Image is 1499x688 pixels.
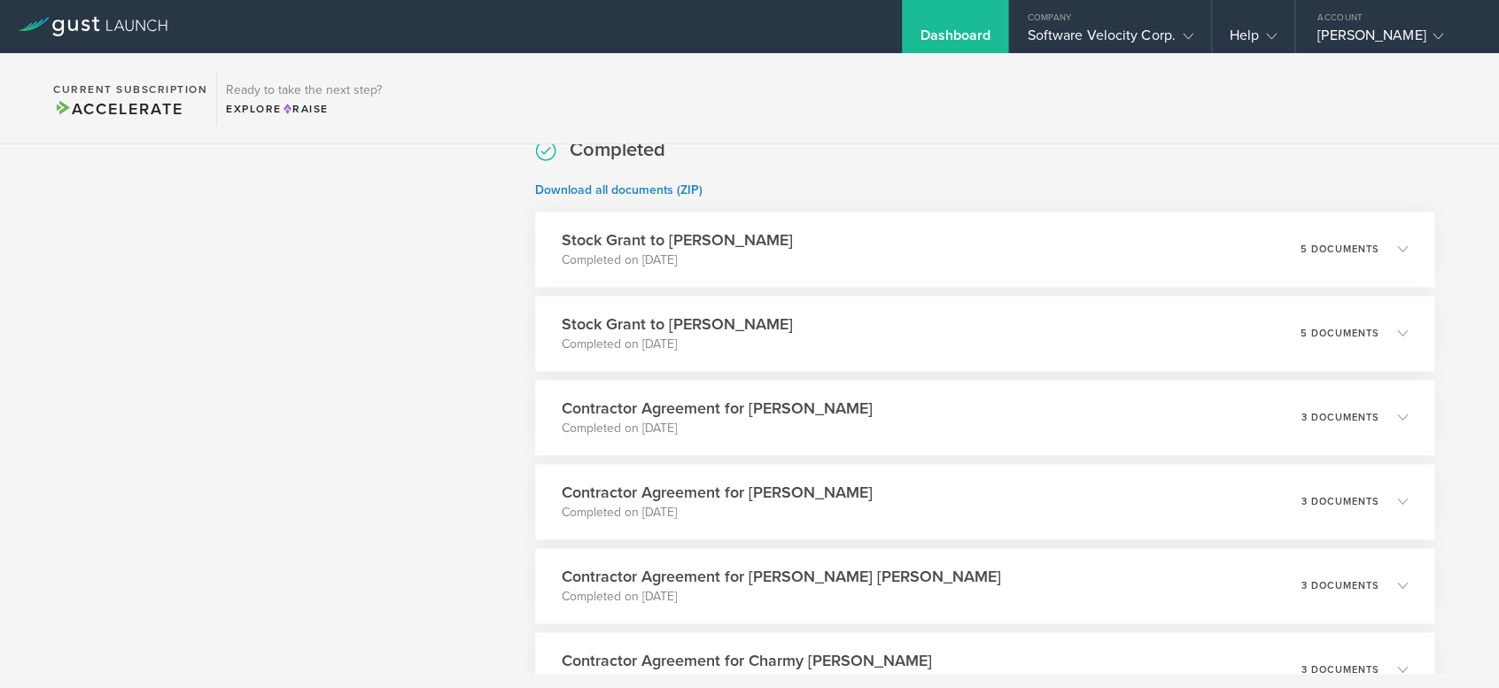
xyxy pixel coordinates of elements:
p: 3 documents [1301,581,1379,591]
p: Completed on [DATE] [562,251,793,269]
p: 3 documents [1301,497,1379,506]
div: Ready to take the next step?ExploreRaise [216,71,391,126]
div: Dashboard [920,27,990,53]
h2: Current Subscription [53,84,207,95]
p: 5 documents [1301,244,1379,254]
p: Completed on [DATE] [562,336,793,353]
a: Download all documents (ZIP) [535,182,703,197]
span: Accelerate [53,99,183,119]
h3: Stock Grant to [PERSON_NAME] [562,228,793,251]
p: Completed on [DATE] [562,420,873,437]
h3: Contractor Agreement for [PERSON_NAME] [PERSON_NAME] [562,565,1001,588]
h3: Contractor Agreement for Charmy [PERSON_NAME] [562,649,932,672]
h3: Ready to take the next step? [226,84,382,97]
p: Completed on [DATE] [562,588,1001,606]
span: Raise [282,103,329,115]
div: Help [1230,27,1277,53]
h2: Completed [570,137,665,163]
p: 3 documents [1301,413,1379,422]
div: Software Velocity Corp. [1027,27,1192,53]
h3: Stock Grant to [PERSON_NAME] [562,313,793,336]
div: Explore [226,101,382,117]
p: 5 documents [1301,329,1379,338]
p: 3 documents [1301,665,1379,675]
div: [PERSON_NAME] [1317,27,1468,53]
h3: Contractor Agreement for [PERSON_NAME] [562,481,873,504]
h3: Contractor Agreement for [PERSON_NAME] [562,397,873,420]
p: Completed on [DATE] [562,504,873,522]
